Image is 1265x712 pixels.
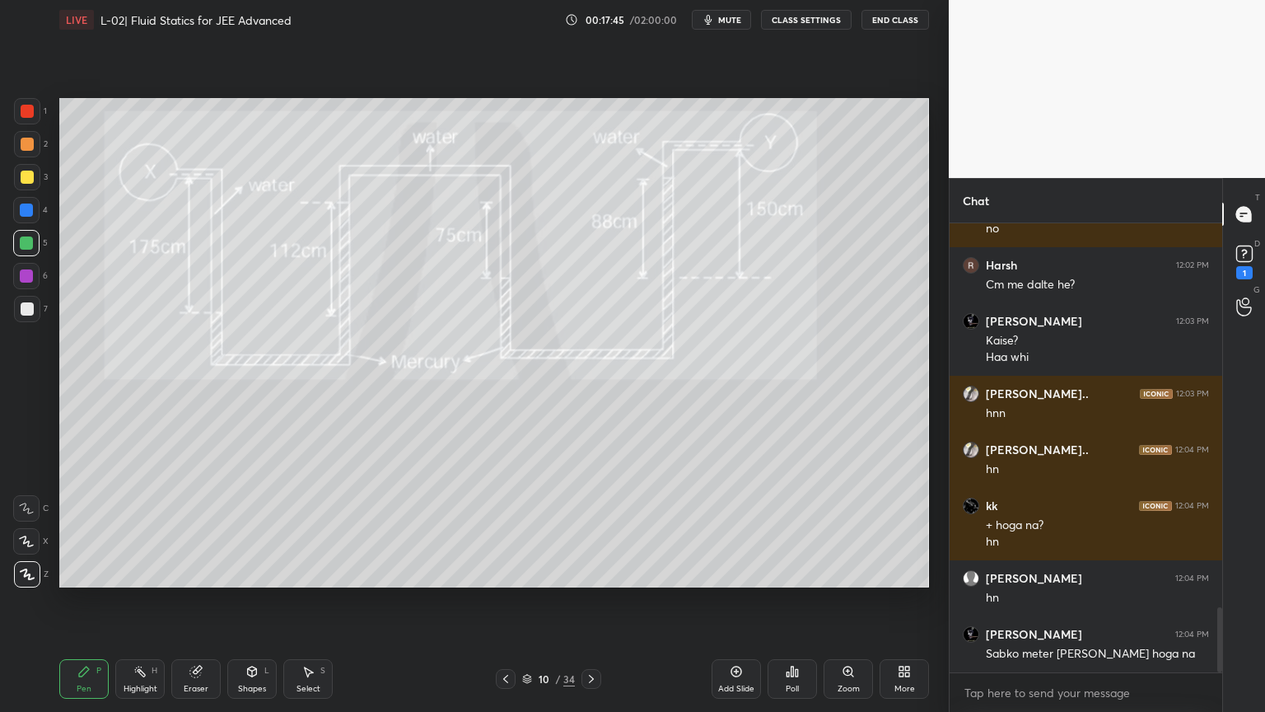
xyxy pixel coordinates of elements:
[1139,445,1172,455] img: iconic-dark.1390631f.png
[986,277,1209,293] div: Cm me dalte he?
[563,672,575,686] div: 34
[986,386,1089,401] h6: [PERSON_NAME]..
[963,570,979,587] img: default.png
[13,230,48,256] div: 5
[1175,574,1209,583] div: 12:04 PM
[986,571,1082,586] h6: [PERSON_NAME]
[986,258,1017,273] h6: Harsh
[986,333,1209,349] div: Kaise?
[718,685,754,693] div: Add Slide
[14,296,48,322] div: 7
[718,14,741,26] span: mute
[986,314,1082,329] h6: [PERSON_NAME]
[986,534,1209,550] div: hn
[1139,501,1172,511] img: iconic-dark.1390631f.png
[1140,389,1173,399] img: iconic-dark.1390631f.png
[1176,389,1209,399] div: 12:03 PM
[761,10,852,30] button: CLASS SETTINGS
[986,646,1209,663] div: Sabko meter [PERSON_NAME] hoga na
[14,131,48,157] div: 2
[14,164,48,190] div: 3
[1175,445,1209,455] div: 12:04 PM
[77,685,91,693] div: Pen
[986,461,1209,478] div: hn
[963,313,979,330] img: 4b9450a7b8b3460c85d8a1959f1f206c.jpg
[894,685,915,693] div: More
[13,197,48,223] div: 4
[963,257,979,274] img: 3
[320,667,325,675] div: S
[786,685,799,693] div: Poll
[692,10,751,30] button: mute
[535,674,552,684] div: 10
[861,10,929,30] button: End Class
[963,498,979,514] img: 01e7d21724b546629436cd52287b6898.jpg
[1255,191,1260,204] p: T
[296,685,320,693] div: Select
[986,405,1209,422] div: hnn
[14,561,49,588] div: Z
[59,10,94,30] div: LIVE
[13,263,48,289] div: 6
[1175,501,1209,511] div: 12:04 PM
[1253,283,1260,296] p: G
[1176,260,1209,270] div: 12:02 PM
[96,667,101,675] div: P
[238,685,266,693] div: Shapes
[986,221,1209,237] div: no
[184,685,208,693] div: Eraser
[1254,237,1260,250] p: D
[963,626,979,643] img: 4b9450a7b8b3460c85d8a1959f1f206c.jpg
[986,627,1082,642] h6: [PERSON_NAME]
[264,667,269,675] div: L
[838,685,860,693] div: Zoom
[1236,266,1253,279] div: 1
[13,528,49,555] div: X
[963,386,979,402] img: 0a221423873341fc919cd38e59d63e3f.jpg
[986,590,1209,607] div: hn
[1175,630,1209,639] div: 12:04 PM
[555,674,560,684] div: /
[986,443,1089,457] h6: [PERSON_NAME]..
[152,667,157,675] div: H
[986,518,1209,534] div: + hoga na?
[13,495,49,522] div: C
[986,499,997,513] h6: kk
[950,179,1002,222] p: Chat
[1176,316,1209,326] div: 12:03 PM
[950,223,1222,672] div: grid
[14,98,47,124] div: 1
[124,685,157,693] div: Highlight
[963,442,979,458] img: 0a221423873341fc919cd38e59d63e3f.jpg
[100,12,292,28] h4: L-02| Fluid Statics for JEE Advanced
[986,349,1209,366] div: Haa whi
